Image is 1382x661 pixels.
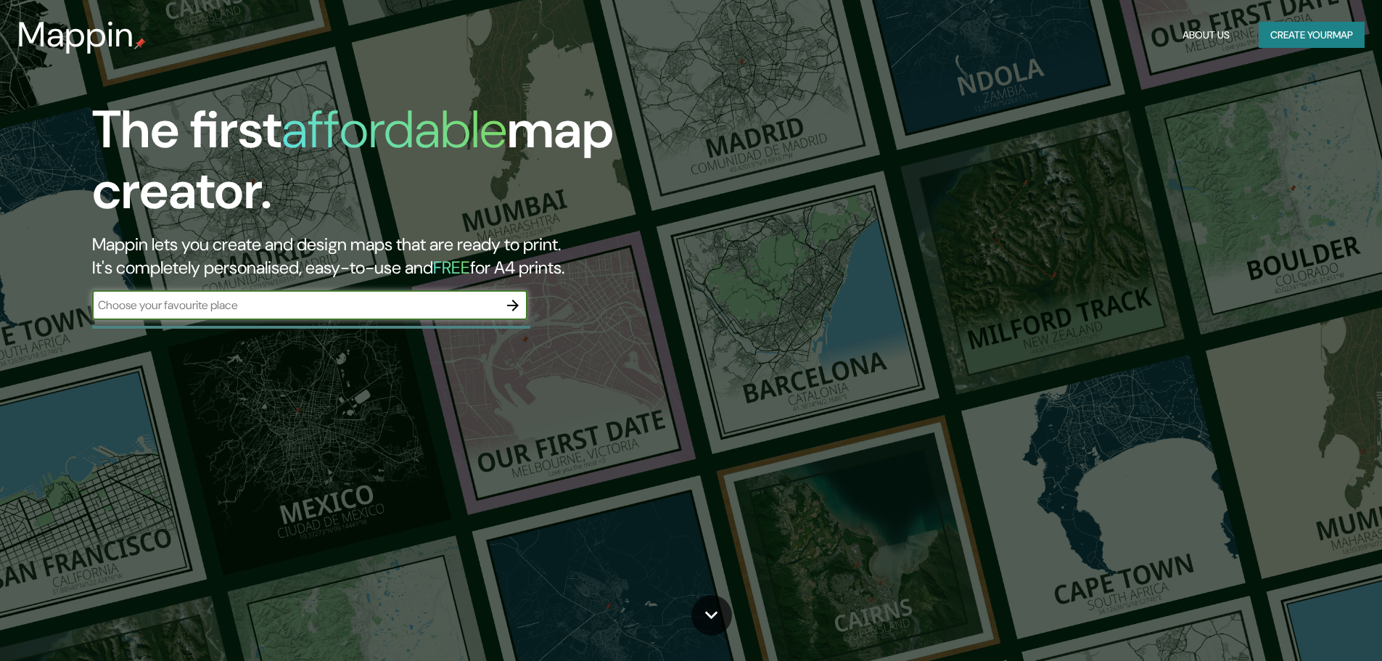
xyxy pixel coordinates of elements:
[17,15,134,55] h3: Mappin
[92,297,498,313] input: Choose your favourite place
[92,99,783,233] h1: The first map creator.
[433,256,470,279] h5: FREE
[1177,22,1235,49] button: About Us
[134,38,146,49] img: mappin-pin
[1259,22,1365,49] button: Create yourmap
[92,233,783,279] h2: Mappin lets you create and design maps that are ready to print. It's completely personalised, eas...
[281,96,507,163] h1: affordable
